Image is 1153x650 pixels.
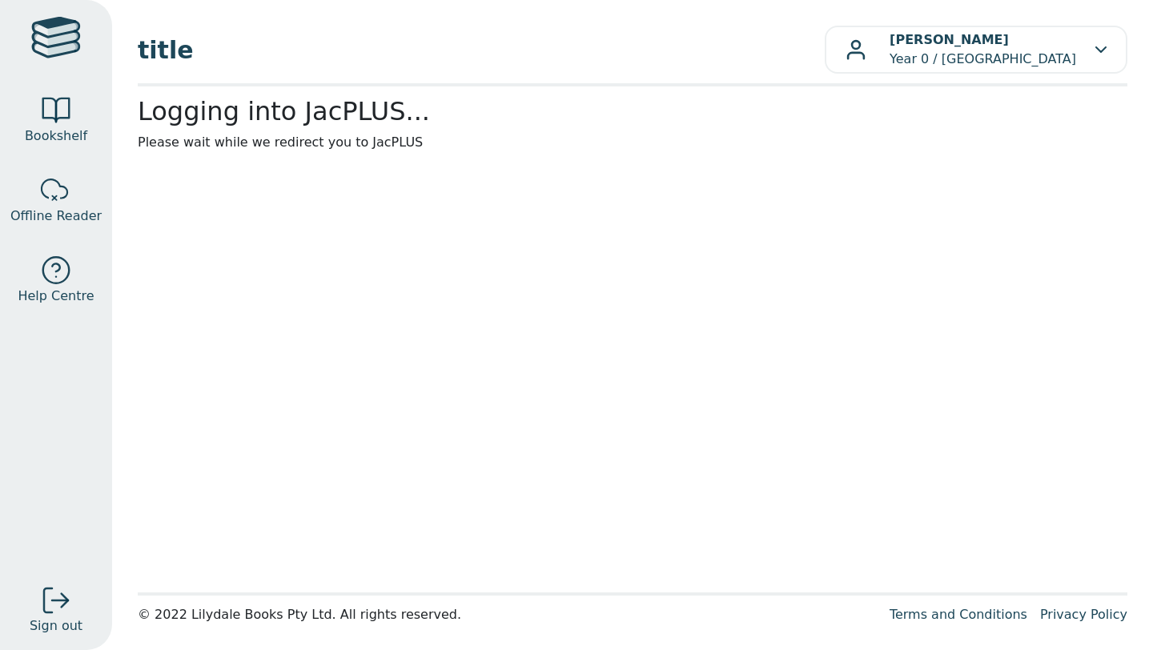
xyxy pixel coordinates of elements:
[890,32,1009,47] b: [PERSON_NAME]
[890,30,1076,69] p: Year 0 / [GEOGRAPHIC_DATA]
[18,287,94,306] span: Help Centre
[138,96,1127,126] h2: Logging into JacPLUS...
[890,607,1027,622] a: Terms and Conditions
[138,605,877,624] div: © 2022 Lilydale Books Pty Ltd. All rights reserved.
[30,616,82,636] span: Sign out
[10,207,102,226] span: Offline Reader
[1040,607,1127,622] a: Privacy Policy
[138,133,1127,152] p: Please wait while we redirect you to JacPLUS
[825,26,1127,74] button: [PERSON_NAME]Year 0 / [GEOGRAPHIC_DATA]
[25,126,87,146] span: Bookshelf
[138,32,825,68] span: title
